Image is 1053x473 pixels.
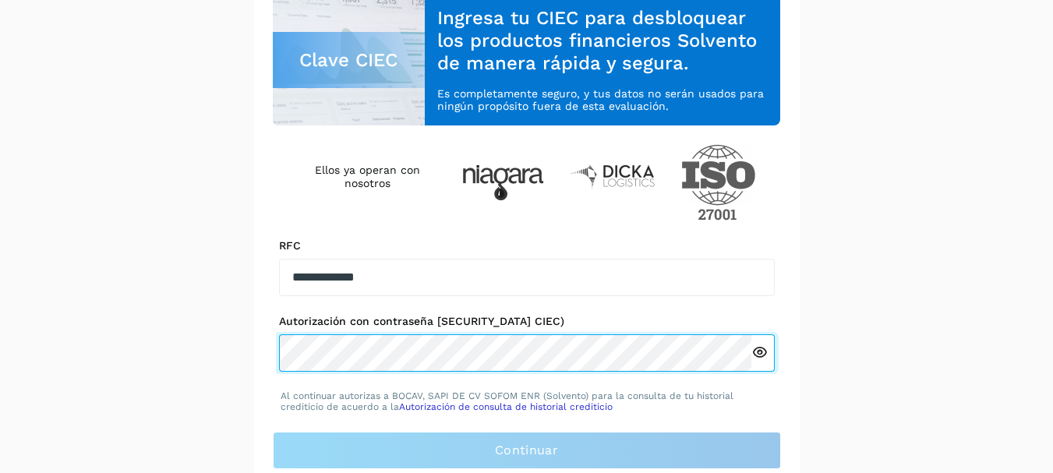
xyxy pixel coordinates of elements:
label: Autorización con contraseña [SECURITY_DATA] CIEC) [279,315,775,328]
a: Autorización de consulta de historial crediticio [399,401,613,412]
img: ISO [681,144,756,221]
h4: Ellos ya operan con nosotros [298,164,437,190]
button: Continuar [273,432,781,469]
h3: Ingresa tu CIEC para desbloquear los productos financieros Solvento de manera rápida y segura. [437,7,768,74]
p: Es completamente seguro, y tus datos no serán usados para ningún propósito fuera de esta evaluación. [437,87,768,114]
img: Niagara [462,165,544,200]
label: RFC [279,239,775,252]
img: Dicka logistics [569,163,656,189]
p: Al continuar autorizas a BOCAV, SAPI DE CV SOFOM ENR (Solvento) para la consulta de tu historial ... [281,390,773,413]
div: Clave CIEC [273,32,426,88]
span: Continuar [495,442,558,459]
